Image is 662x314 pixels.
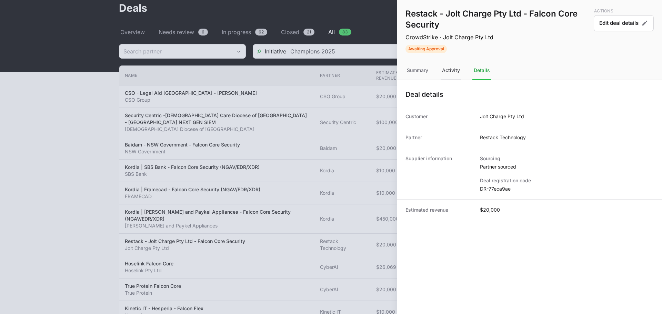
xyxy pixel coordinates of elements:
div: Activity [441,61,461,80]
dd: $20,000 [480,206,500,213]
h1: Deal details [405,90,443,99]
dt: Customer [405,113,472,120]
div: Details [472,61,491,80]
dt: Partner [405,134,472,141]
dd: DR-77eca9ae [480,185,654,192]
button: Edit deal details [594,15,654,31]
dd: Restack Technology [480,134,526,141]
div: Deal actions [594,8,654,53]
p: CrowdStrike · Jolt Charge Pty Ltd [405,33,591,41]
h1: Restack - Jolt Charge Pty Ltd - Falcon Core Security [405,8,591,30]
div: Summary [405,61,430,80]
dt: Sourcing [480,155,654,162]
dt: Deal registration code [480,177,654,184]
dd: Jolt Charge Pty Ltd [480,113,524,120]
p: Actions [594,8,654,14]
dt: Supplier information [405,155,472,192]
nav: Tabs [397,61,662,80]
dd: Partner sourced [480,163,654,170]
dt: Estimated revenue [405,206,472,213]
